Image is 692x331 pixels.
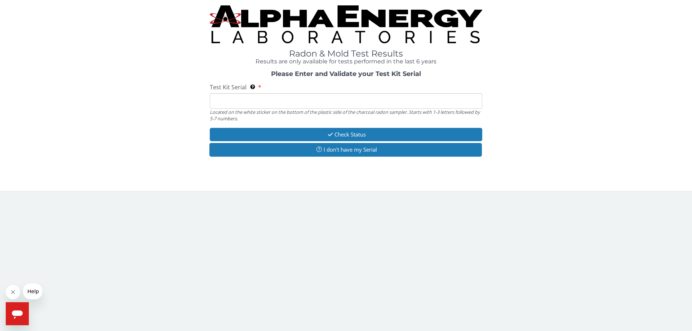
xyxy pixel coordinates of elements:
[210,128,482,141] button: Check Status
[6,285,20,299] iframe: Close message
[23,283,42,299] iframe: Message from company
[210,49,482,58] h1: Radon & Mold Test Results
[210,58,482,65] h4: Results are only available for tests performed in the last 6 years
[209,143,482,156] button: I don't have my Serial
[210,109,482,122] div: Located on the white sticker on the bottom of the plastic side of the charcoal radon sampler. Sta...
[210,5,482,43] img: TightCrop.jpg
[6,302,29,325] iframe: Button to launch messaging window
[210,83,247,91] span: Test Kit Serial
[271,70,421,78] strong: Please Enter and Validate your Test Kit Serial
